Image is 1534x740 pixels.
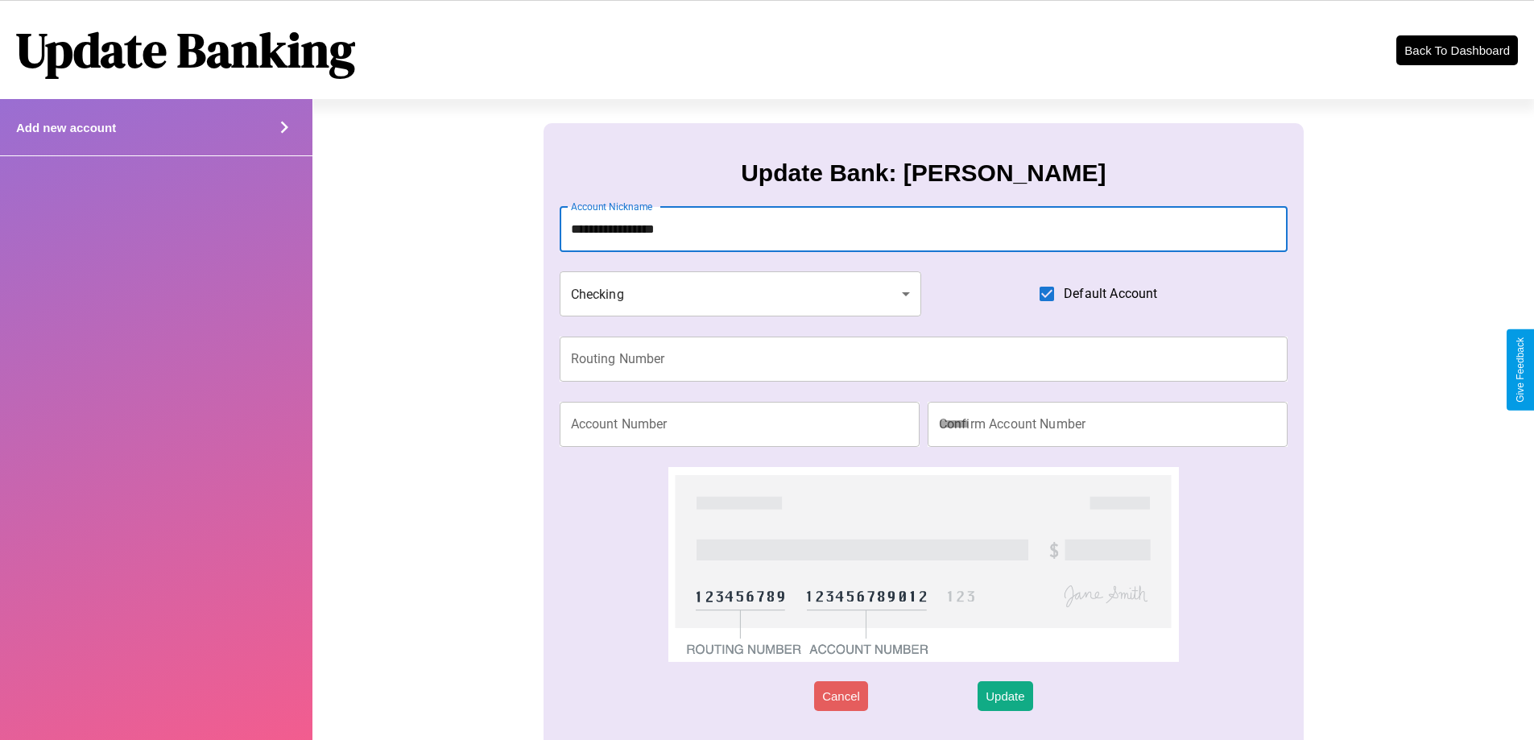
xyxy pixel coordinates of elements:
h1: Update Banking [16,17,355,83]
img: check [668,467,1178,662]
button: Cancel [814,681,868,711]
h3: Update Bank: [PERSON_NAME] [741,159,1106,187]
div: Give Feedback [1515,337,1526,403]
button: Update [978,681,1032,711]
div: Checking [560,271,922,316]
h4: Add new account [16,121,116,134]
label: Account Nickname [571,200,653,213]
span: Default Account [1064,284,1157,304]
button: Back To Dashboard [1396,35,1518,65]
